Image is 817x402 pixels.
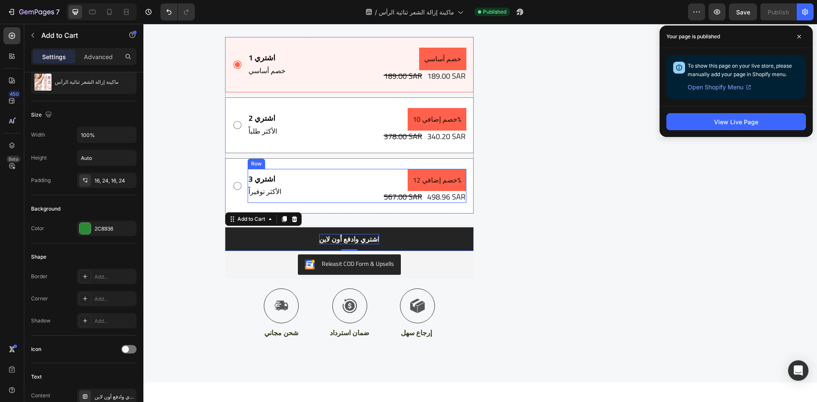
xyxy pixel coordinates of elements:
[82,203,330,227] button: اشتري وادفع أون لاين
[379,8,454,17] span: ماكينة إزالة الشعر ثنائية الرأس
[31,273,48,280] div: Border
[3,3,63,20] button: 7
[41,30,114,40] p: Add to Cart
[94,393,134,401] div: اشتري وادفع أون لاين
[760,3,796,20] button: Publish
[105,150,138,160] p: اشتري 3
[788,360,808,381] div: Open Intercom Messenger
[186,305,226,314] p: ضمان استرداد
[8,91,20,97] div: 450
[257,305,291,314] p: إرجاع سهل
[176,210,236,220] p: اشتري وادفع أون لاين
[31,317,51,325] div: Shadow
[276,24,323,46] pre: خصم أساسي
[160,3,195,20] div: Undo/Redo
[143,24,817,402] iframe: To enrich screen reader interactions, please activate Accessibility in Grammarly extension settings
[34,74,51,91] img: product feature img
[176,210,236,220] div: Rich Text Editor. Editing area: main
[264,145,323,168] pre: خصم إضافي 12%
[283,167,323,179] div: 498.96 SAR
[84,52,113,61] p: Advanced
[264,84,323,107] pre: خصم إضافي 10%
[240,107,280,118] div: 378.00 SAR
[94,177,134,185] div: 16, 24, 16, 24
[736,9,750,16] span: Save
[714,117,758,126] div: View Live Page
[31,177,51,184] div: Padding
[283,107,323,118] div: 340.20 SAR
[31,131,45,139] div: Width
[94,273,134,281] div: Add...
[105,162,138,174] p: الأكثر توفيراً
[31,154,47,162] div: Height
[94,225,134,233] div: 2C8936
[31,295,48,302] div: Corner
[31,373,42,381] div: Text
[240,46,280,58] div: 189.00 SAR
[56,7,60,17] p: 7
[6,156,20,163] div: Beta
[55,79,119,85] p: ماكينة إزالة الشعر ثنائية الرأس
[31,392,50,399] div: Content
[106,136,120,144] div: Row
[283,46,323,58] div: 189.00 SAR
[77,127,136,143] input: Auto
[31,109,54,121] div: Size
[154,231,257,251] button: Releasit COD Form & Upsells
[768,8,789,17] div: Publish
[31,345,41,353] div: Icon
[666,113,806,130] button: View Live Page
[666,32,720,41] p: Your page is published
[31,225,44,232] div: Color
[178,236,251,245] div: Releasit COD Form & Upsells
[729,3,757,20] button: Save
[105,89,134,99] p: اشتري 2
[240,167,280,179] div: 567.00 SAR
[375,8,377,17] span: /
[105,101,134,114] p: الأكثر طلباً
[92,191,123,199] div: Add to Cart
[161,236,171,246] img: CKKYs5695_ICEAE=.webp
[688,63,792,77] span: To show this page on your live store, please manually add your page in Shopify menu.
[121,305,155,314] p: شحن مجاني
[688,82,743,92] span: Open Shopify Menu
[94,317,134,325] div: Add...
[77,150,136,165] input: Auto
[94,295,134,303] div: Add...
[483,8,506,16] span: Published
[31,253,46,261] div: Shape
[42,52,66,61] p: Settings
[31,205,60,213] div: Background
